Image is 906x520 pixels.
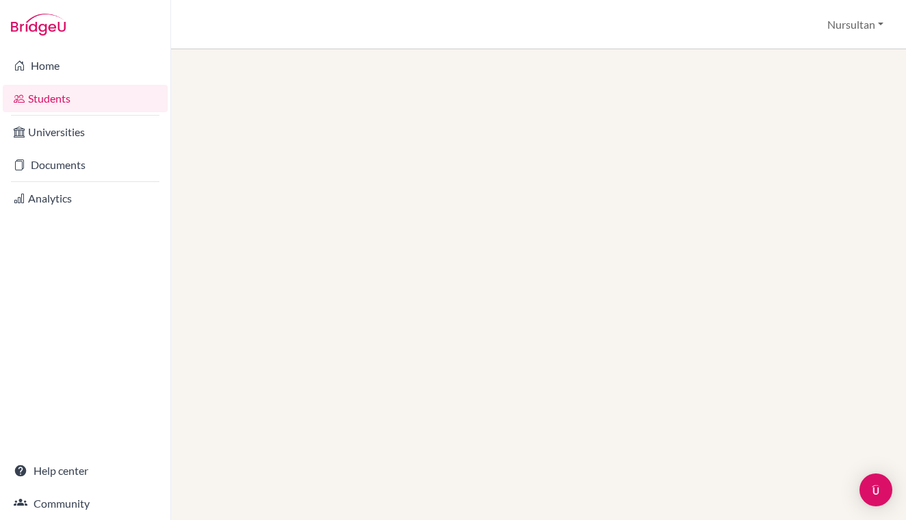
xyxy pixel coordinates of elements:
div: Open Intercom Messenger [859,473,892,506]
img: Bridge-U [11,14,66,36]
a: Community [3,490,168,517]
a: Students [3,85,168,112]
a: Home [3,52,168,79]
a: Universities [3,118,168,146]
button: Nursultan [821,12,890,38]
a: Help center [3,457,168,484]
a: Documents [3,151,168,179]
a: Analytics [3,185,168,212]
